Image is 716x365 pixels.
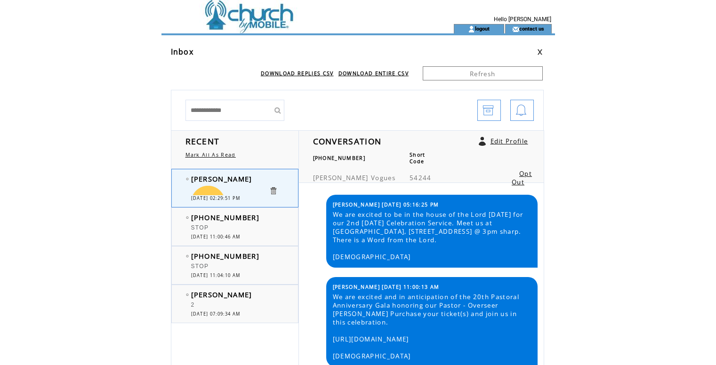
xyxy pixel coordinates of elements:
span: Inbox [171,47,194,57]
a: Click to edit user profile [479,137,486,146]
span: [DATE] 02:29:51 PM [191,195,241,201]
span: 2 [191,302,195,308]
img: contact_us_icon.gif [512,25,519,33]
span: [PHONE_NUMBER] [313,155,366,161]
span: [PERSON_NAME] [DATE] 11:00:13 AM [333,284,440,290]
span: CONVERSATION [313,135,382,147]
img: archive.png [483,100,494,121]
input: Submit [270,100,284,121]
img: 🙏 [191,186,225,220]
span: [PHONE_NUMBER] [191,251,260,261]
span: STOP [191,263,209,270]
span: Hello [PERSON_NAME] [494,16,551,23]
span: Short Code [410,151,426,165]
span: [DATE] 11:04:10 AM [191,272,241,278]
span: [PHONE_NUMBER] [191,213,260,222]
span: [DATE] 11:00:46 AM [191,234,241,240]
a: logout [475,25,490,32]
img: bulletEmpty.png [186,255,189,257]
span: STOP [191,224,209,231]
span: We are excited and in anticipation of the 20th Pastoral Anniversary Gala honoring our Pastor - Ov... [333,293,531,360]
span: [PERSON_NAME] [DATE] 05:16:25 PM [333,201,439,208]
span: [PERSON_NAME] [191,174,252,183]
span: [PERSON_NAME] [191,290,252,299]
img: bulletEmpty.png [186,294,189,296]
img: account_icon.gif [468,25,475,33]
a: Opt Out [512,169,532,186]
a: Edit Profile [491,137,528,145]
span: RECENT [185,135,220,147]
a: Mark All As Read [185,151,236,158]
a: contact us [519,25,544,32]
img: bell.png [515,100,527,121]
span: [DATE] 07:09:34 AM [191,311,241,317]
span: Vogues [371,174,395,182]
a: Refresh [423,66,543,80]
a: Click to delete these messgaes [269,186,278,195]
span: We are excited to be in the house of the Lord [DATE] for our 2nd [DATE] Celebration Service. Meet... [333,210,531,261]
span: 54244 [410,174,432,182]
img: bulletEmpty.png [186,216,189,219]
a: DOWNLOAD ENTIRE CSV [338,70,409,77]
span: [PERSON_NAME] [313,174,369,182]
img: bulletEmpty.png [186,178,189,180]
a: DOWNLOAD REPLIES CSV [261,70,334,77]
